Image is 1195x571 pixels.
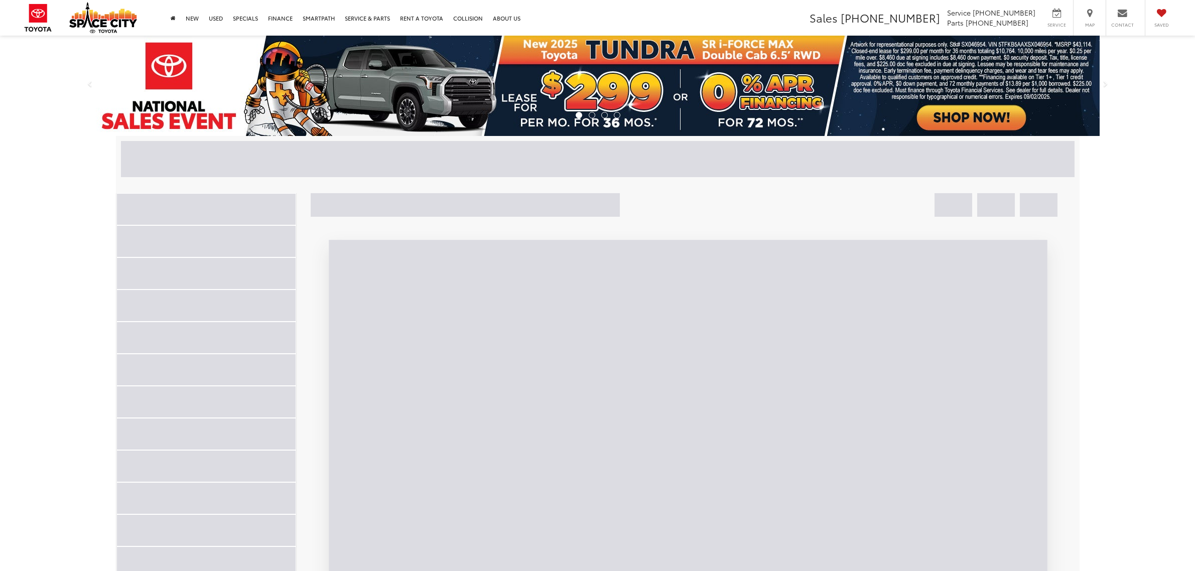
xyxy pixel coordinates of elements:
[1079,22,1101,28] span: Map
[947,8,971,18] span: Service
[1150,22,1172,28] span: Saved
[69,2,137,33] img: Space City Toyota
[810,10,838,26] span: Sales
[966,18,1028,28] span: [PHONE_NUMBER]
[96,36,1100,136] img: 2025 Tundra
[841,10,940,26] span: [PHONE_NUMBER]
[973,8,1035,18] span: [PHONE_NUMBER]
[1111,22,1134,28] span: Contact
[947,18,964,28] span: Parts
[1045,22,1068,28] span: Service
